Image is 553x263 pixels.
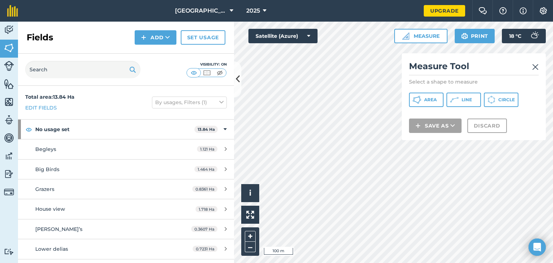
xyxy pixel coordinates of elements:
input: Search [25,61,140,78]
button: Line [446,93,481,107]
a: Upgrade [424,5,465,17]
span: 0.3607 Ha [191,226,217,232]
a: Grazers0.8361 Ha [18,179,234,199]
img: svg+xml;base64,PHN2ZyB4bWxucz0iaHR0cDovL3d3dy53My5vcmcvMjAwMC9zdmciIHdpZHRoPSIxOCIgaGVpZ2h0PSIyNC... [26,125,32,134]
span: 2025 [246,6,260,15]
span: 1.121 Ha [197,146,217,152]
button: 18 °C [502,29,546,43]
img: svg+xml;base64,PHN2ZyB4bWxucz0iaHR0cDovL3d3dy53My5vcmcvMjAwMC9zdmciIHdpZHRoPSIxOSIgaGVpZ2h0PSIyNC... [461,32,468,40]
img: svg+xml;base64,PHN2ZyB4bWxucz0iaHR0cDovL3d3dy53My5vcmcvMjAwMC9zdmciIHdpZHRoPSI1MCIgaGVpZ2h0PSI0MC... [189,69,198,76]
a: [PERSON_NAME]’s0.3607 Ha [18,219,234,239]
span: [PERSON_NAME]’s [35,226,82,232]
div: Open Intercom Messenger [529,239,546,256]
a: Edit fields [25,104,57,112]
span: Big Birds [35,166,59,173]
button: By usages, Filters (1) [152,97,227,108]
img: A question mark icon [499,7,507,14]
button: Print [455,29,495,43]
button: Area [409,93,444,107]
p: Select a shape to measure [409,78,539,85]
span: i [249,188,251,197]
strong: Total area : 13.84 Ha [25,94,75,100]
a: Begleys1.121 Ha [18,139,234,159]
span: 18 ° C [509,29,521,43]
a: Big Birds1.464 Ha [18,160,234,179]
img: Two speech bubbles overlapping with the left bubble in the forefront [478,7,487,14]
span: Begleys [35,146,56,152]
img: svg+xml;base64,PHN2ZyB4bWxucz0iaHR0cDovL3d3dy53My5vcmcvMjAwMC9zdmciIHdpZHRoPSI1MCIgaGVpZ2h0PSI0MC... [202,69,211,76]
button: i [241,184,259,202]
button: Save as [409,119,462,133]
button: + [245,231,256,242]
img: svg+xml;base64,PD94bWwgdmVyc2lvbj0iMS4wIiBlbmNvZGluZz0idXRmLTgiPz4KPCEtLSBHZW5lcmF0b3I6IEFkb2JlIE... [4,248,14,255]
a: Set usage [181,30,225,45]
button: Satellite (Azure) [248,29,318,43]
img: svg+xml;base64,PHN2ZyB4bWxucz0iaHR0cDovL3d3dy53My5vcmcvMjAwMC9zdmciIHdpZHRoPSIxOSIgaGVpZ2h0PSIyNC... [129,65,136,74]
button: Measure [394,29,448,43]
img: A cog icon [539,7,548,14]
button: Circle [484,93,518,107]
img: svg+xml;base64,PD94bWwgdmVyc2lvbj0iMS4wIiBlbmNvZGluZz0idXRmLTgiPz4KPCEtLSBHZW5lcmF0b3I6IEFkb2JlIE... [4,169,14,179]
img: svg+xml;base64,PHN2ZyB4bWxucz0iaHR0cDovL3d3dy53My5vcmcvMjAwMC9zdmciIHdpZHRoPSI1NiIgaGVpZ2h0PSI2MC... [4,43,14,53]
span: Line [462,97,472,103]
span: 1.464 Ha [194,166,217,172]
img: svg+xml;base64,PD94bWwgdmVyc2lvbj0iMS4wIiBlbmNvZGluZz0idXRmLTgiPz4KPCEtLSBHZW5lcmF0b3I6IEFkb2JlIE... [4,115,14,125]
button: Discard [467,119,507,133]
span: Lower delias [35,246,68,252]
img: svg+xml;base64,PHN2ZyB4bWxucz0iaHR0cDovL3d3dy53My5vcmcvMjAwMC9zdmciIHdpZHRoPSIyMiIgaGVpZ2h0PSIzMC... [532,63,539,71]
img: svg+xml;base64,PD94bWwgdmVyc2lvbj0iMS4wIiBlbmNvZGluZz0idXRmLTgiPz4KPCEtLSBHZW5lcmF0b3I6IEFkb2JlIE... [4,187,14,197]
img: svg+xml;base64,PHN2ZyB4bWxucz0iaHR0cDovL3d3dy53My5vcmcvMjAwMC9zdmciIHdpZHRoPSI1MCIgaGVpZ2h0PSI0MC... [215,69,224,76]
span: Area [424,97,437,103]
strong: No usage set [35,120,194,139]
img: svg+xml;base64,PD94bWwgdmVyc2lvbj0iMS4wIiBlbmNvZGluZz0idXRmLTgiPz4KPCEtLSBHZW5lcmF0b3I6IEFkb2JlIE... [527,29,541,43]
img: svg+xml;base64,PD94bWwgdmVyc2lvbj0iMS4wIiBlbmNvZGluZz0idXRmLTgiPz4KPCEtLSBHZW5lcmF0b3I6IEFkb2JlIE... [4,133,14,143]
img: Four arrows, one pointing top left, one top right, one bottom right and the last bottom left [246,211,254,219]
h2: Measure Tool [409,61,539,75]
img: svg+xml;base64,PD94bWwgdmVyc2lvbj0iMS4wIiBlbmNvZGluZz0idXRmLTgiPz4KPCEtLSBHZW5lcmF0b3I6IEFkb2JlIE... [4,61,14,71]
span: 1.718 Ha [195,206,217,212]
div: No usage set13.84 Ha [18,120,234,139]
h2: Fields [27,32,53,43]
span: [GEOGRAPHIC_DATA] [175,6,227,15]
img: svg+xml;base64,PD94bWwgdmVyc2lvbj0iMS4wIiBlbmNvZGluZz0idXRmLTgiPz4KPCEtLSBHZW5lcmF0b3I6IEFkb2JlIE... [4,151,14,161]
span: 0.7231 Ha [193,246,217,252]
span: 0.8361 Ha [192,186,217,192]
span: Circle [498,97,515,103]
button: – [245,242,256,252]
button: Add [135,30,176,45]
img: svg+xml;base64,PD94bWwgdmVyc2lvbj0iMS4wIiBlbmNvZGluZz0idXRmLTgiPz4KPCEtLSBHZW5lcmF0b3I6IEFkb2JlIE... [4,24,14,35]
span: House view [35,206,65,212]
strong: 13.84 Ha [198,127,215,132]
img: svg+xml;base64,PHN2ZyB4bWxucz0iaHR0cDovL3d3dy53My5vcmcvMjAwMC9zdmciIHdpZHRoPSI1NiIgaGVpZ2h0PSI2MC... [4,97,14,107]
a: Lower delias0.7231 Ha [18,239,234,259]
img: fieldmargin Logo [7,5,18,17]
a: House view1.718 Ha [18,199,234,219]
img: svg+xml;base64,PHN2ZyB4bWxucz0iaHR0cDovL3d3dy53My5vcmcvMjAwMC9zdmciIHdpZHRoPSIxNCIgaGVpZ2h0PSIyNC... [415,121,421,130]
div: Visibility: On [186,62,227,67]
span: Grazers [35,186,54,192]
img: Ruler icon [402,32,409,40]
img: svg+xml;base64,PHN2ZyB4bWxucz0iaHR0cDovL3d3dy53My5vcmcvMjAwMC9zdmciIHdpZHRoPSI1NiIgaGVpZ2h0PSI2MC... [4,79,14,89]
img: svg+xml;base64,PHN2ZyB4bWxucz0iaHR0cDovL3d3dy53My5vcmcvMjAwMC9zdmciIHdpZHRoPSIxNCIgaGVpZ2h0PSIyNC... [141,33,146,42]
img: svg+xml;base64,PHN2ZyB4bWxucz0iaHR0cDovL3d3dy53My5vcmcvMjAwMC9zdmciIHdpZHRoPSIxNyIgaGVpZ2h0PSIxNy... [520,6,527,15]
